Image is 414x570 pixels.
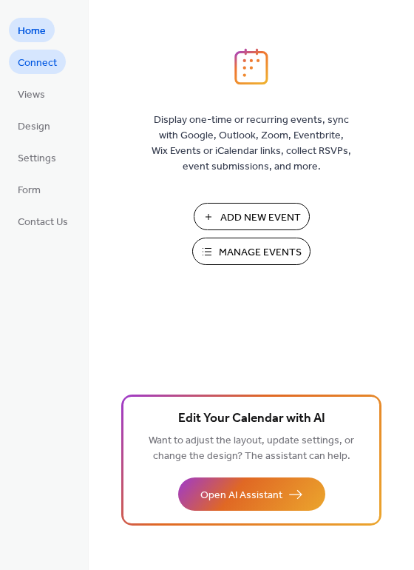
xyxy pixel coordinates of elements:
a: Form [9,177,50,201]
button: Open AI Assistant [178,477,325,511]
img: logo_icon.svg [234,48,268,85]
span: Connect [18,56,57,71]
span: Add New Event [220,210,301,226]
span: Design [18,119,50,135]
a: Home [9,18,55,42]
span: Views [18,87,45,103]
span: Home [18,24,46,39]
button: Add New Event [194,203,310,230]
a: Settings [9,145,65,170]
span: Settings [18,151,56,167]
span: Open AI Assistant [200,488,282,503]
span: Edit Your Calendar with AI [178,409,325,429]
span: Contact Us [18,215,68,230]
a: Contact Us [9,209,77,233]
a: Connect [9,50,66,74]
span: Want to adjust the layout, update settings, or change the design? The assistant can help. [149,431,354,466]
span: Manage Events [219,245,302,261]
a: Views [9,81,54,106]
a: Design [9,113,59,138]
span: Display one-time or recurring events, sync with Google, Outlook, Zoom, Eventbrite, Wix Events or ... [152,113,351,175]
button: Manage Events [192,238,310,265]
span: Form [18,183,41,198]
